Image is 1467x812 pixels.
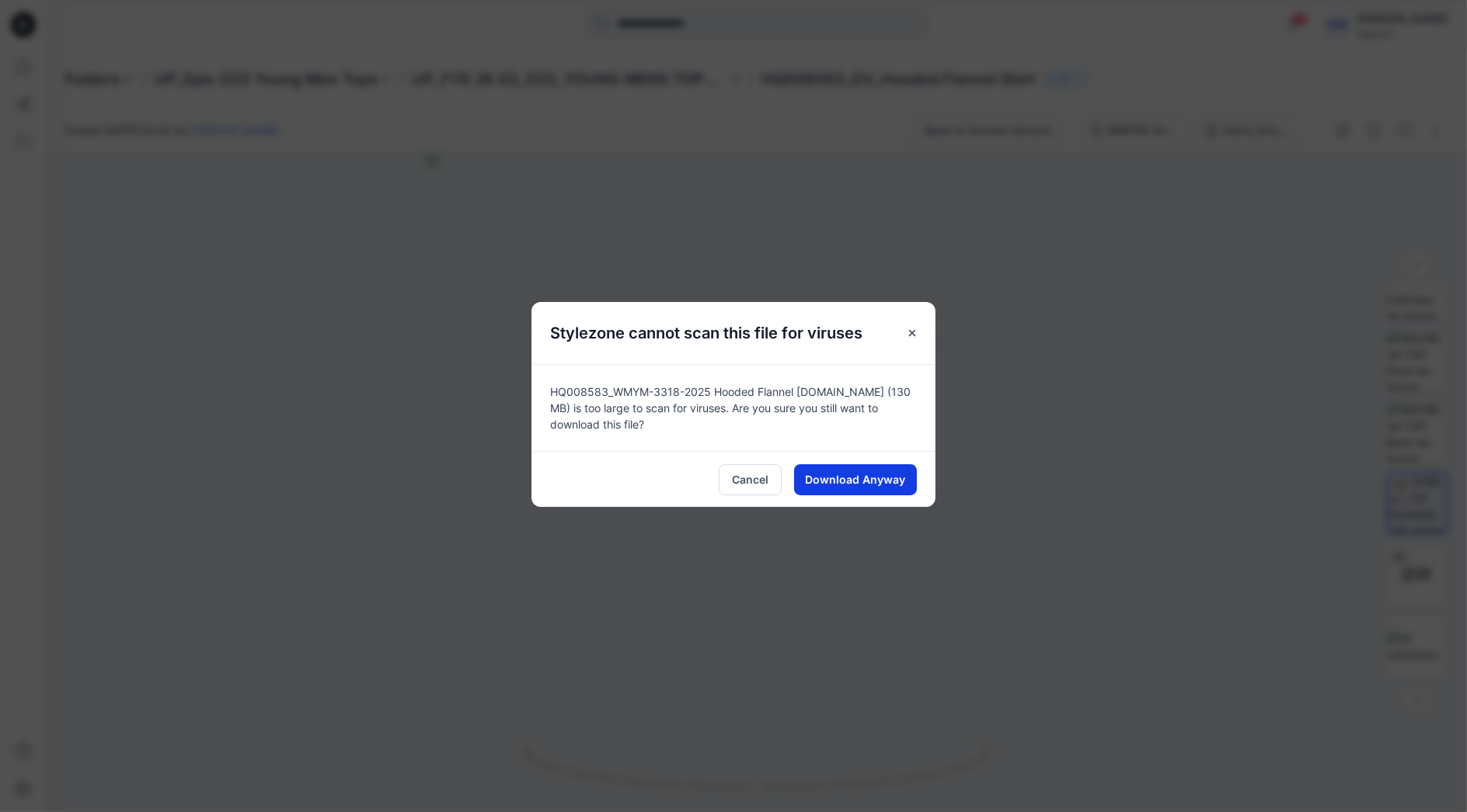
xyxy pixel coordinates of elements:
button: Download Anyway [794,464,917,495]
span: Download Anyway [806,471,906,488]
div: HQ008583_WMYM-3318-2025 Hooded Flannel [DOMAIN_NAME] (130 MB) is too large to scan for viruses. A... [531,364,936,451]
span: Cancel [732,471,768,488]
h5: Stylezone cannot scan this file for viruses [531,302,881,364]
button: Cancel [719,464,782,495]
button: Close [898,319,926,347]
